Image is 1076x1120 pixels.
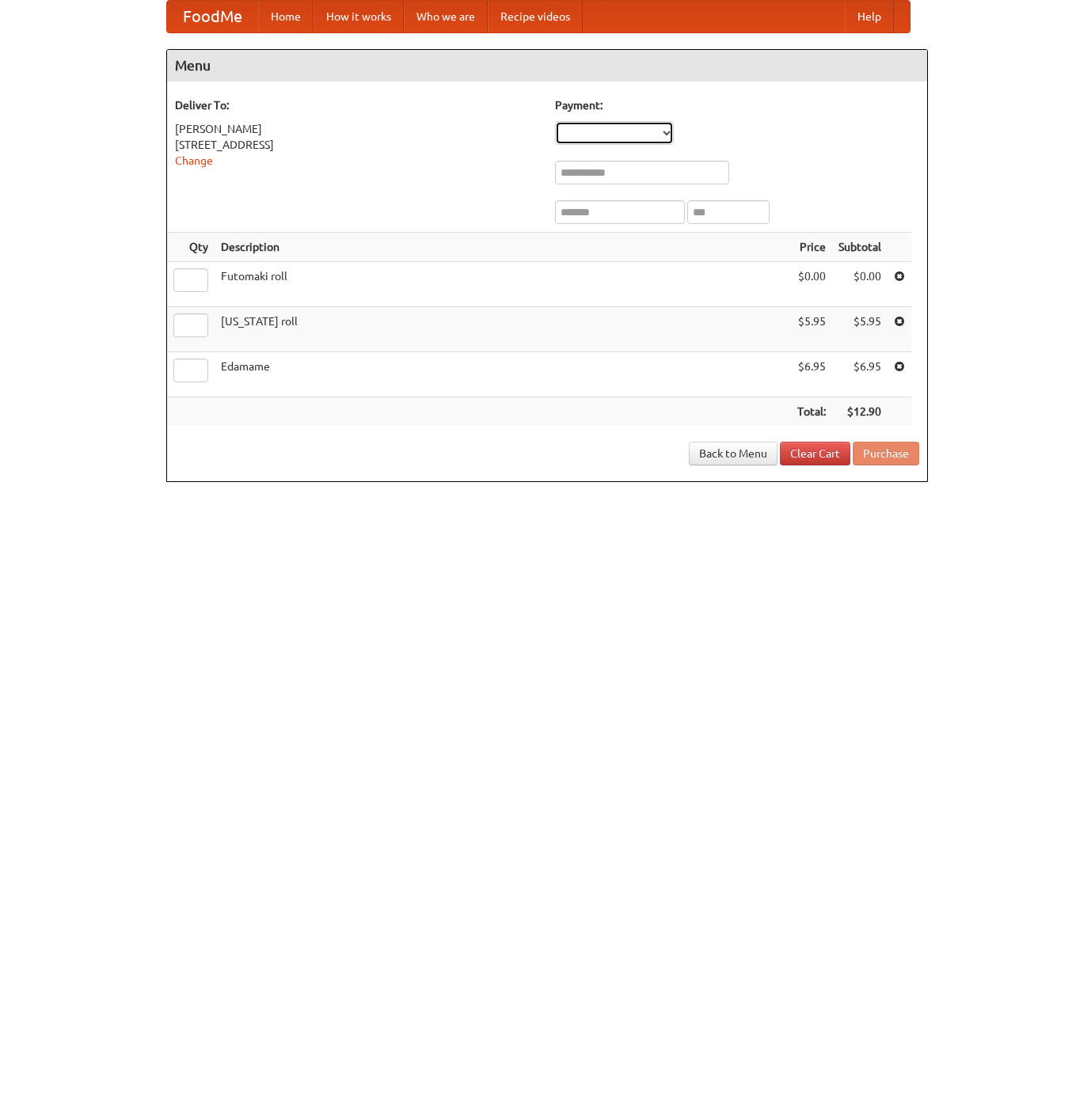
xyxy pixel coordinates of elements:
a: How it works [314,1,404,32]
td: Edamame [215,352,791,397]
th: Description [215,233,791,262]
td: $6.95 [832,352,888,397]
th: Price [791,233,832,262]
a: Home [258,1,314,32]
a: Who we are [404,1,488,32]
div: [PERSON_NAME] [175,121,539,137]
td: Futomaki roll [215,262,791,307]
a: Change [175,154,213,167]
th: Subtotal [832,233,888,262]
button: Purchase [853,442,919,465]
a: Back to Menu [689,442,778,465]
td: $5.95 [791,307,832,352]
td: $0.00 [832,262,888,307]
a: Clear Cart [780,442,850,465]
td: $5.95 [832,307,888,352]
td: [US_STATE] roll [215,307,791,352]
td: $6.95 [791,352,832,397]
div: [STREET_ADDRESS] [175,137,539,153]
a: Recipe videos [488,1,583,32]
h5: Payment: [555,97,919,113]
th: $12.90 [832,397,888,427]
a: Help [845,1,894,32]
th: Total: [791,397,832,427]
h5: Deliver To: [175,97,539,113]
a: FoodMe [167,1,258,32]
th: Qty [167,233,215,262]
td: $0.00 [791,262,832,307]
h4: Menu [167,50,927,82]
